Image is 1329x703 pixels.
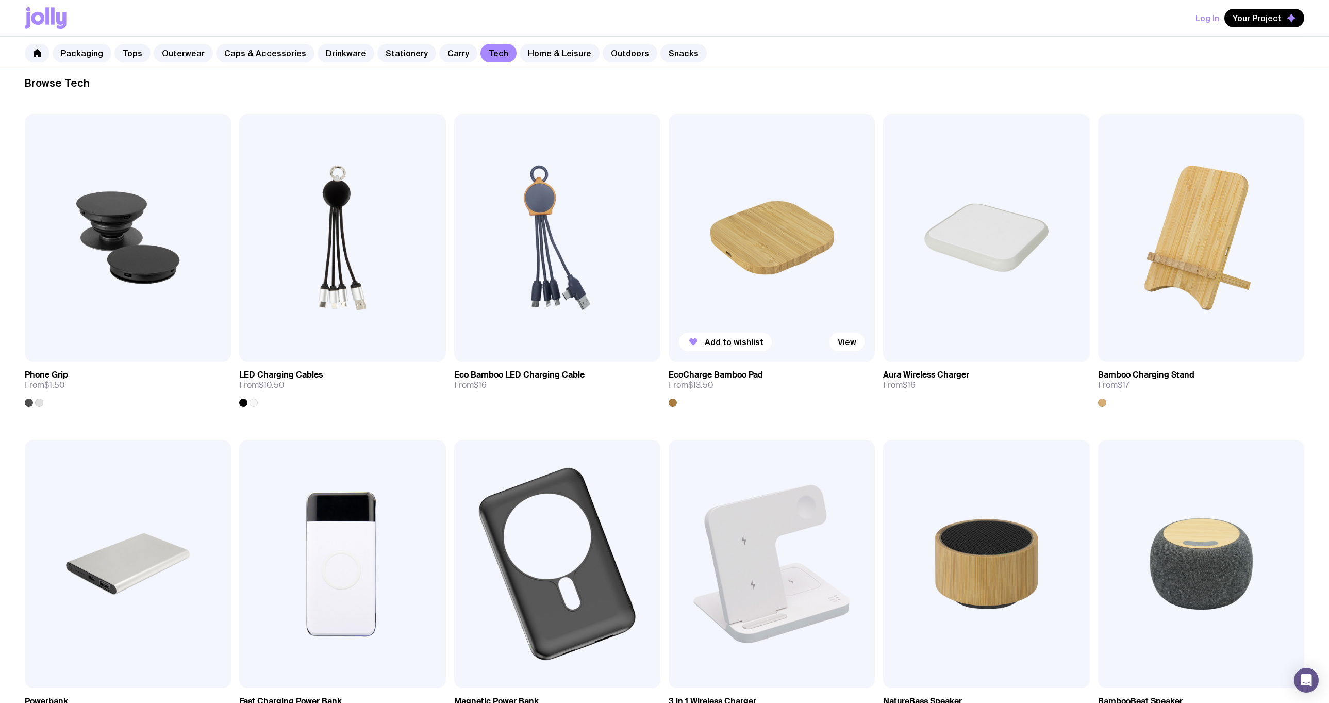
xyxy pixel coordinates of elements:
[660,44,707,62] a: Snacks
[239,370,323,380] h3: LED Charging Cables
[154,44,213,62] a: Outerwear
[829,333,865,351] a: View
[239,362,445,407] a: LED Charging CablesFrom$10.50
[25,77,1304,89] h2: Browse Tech
[114,44,151,62] a: Tops
[679,333,772,351] button: Add to wishlist
[25,370,68,380] h3: Phone Grip
[454,370,585,380] h3: Eco Bamboo LED Charging Cable
[1098,380,1129,390] span: From
[454,362,660,399] a: Eco Bamboo LED Charging CableFrom$16
[1098,362,1304,407] a: Bamboo Charging StandFrom$17
[1233,13,1282,23] span: Your Project
[377,44,436,62] a: Stationery
[25,380,65,390] span: From
[1224,9,1304,27] button: Your Project
[216,44,314,62] a: Caps & Accessories
[520,44,600,62] a: Home & Leisure
[480,44,517,62] a: Tech
[903,380,916,390] span: $16
[1118,380,1129,390] span: $17
[474,380,487,390] span: $16
[688,380,713,390] span: $13.50
[239,380,285,390] span: From
[1195,9,1219,27] button: Log In
[883,362,1089,399] a: Aura Wireless ChargerFrom$16
[669,370,763,380] h3: EcoCharge Bamboo Pad
[669,362,875,407] a: EcoCharge Bamboo PadFrom$13.50
[669,380,713,390] span: From
[1294,668,1319,693] div: Open Intercom Messenger
[883,380,916,390] span: From
[44,380,65,390] span: $1.50
[603,44,657,62] a: Outdoors
[705,337,763,347] span: Add to wishlist
[1098,370,1194,380] h3: Bamboo Charging Stand
[439,44,477,62] a: Carry
[25,362,231,407] a: Phone GripFrom$1.50
[53,44,111,62] a: Packaging
[259,380,285,390] span: $10.50
[883,370,969,380] h3: Aura Wireless Charger
[454,380,487,390] span: From
[318,44,374,62] a: Drinkware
